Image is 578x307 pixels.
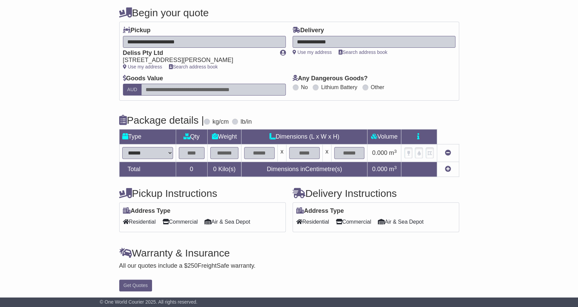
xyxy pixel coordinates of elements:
[394,149,397,154] sup: 3
[394,165,397,170] sup: 3
[240,118,252,126] label: lb/in
[169,64,218,69] a: Search address book
[176,129,207,144] td: Qty
[445,166,451,172] a: Add new item
[123,57,273,64] div: [STREET_ADDRESS][PERSON_NAME]
[367,129,401,144] td: Volume
[123,207,171,215] label: Address Type
[207,129,241,144] td: Weight
[389,149,397,156] span: m
[445,149,451,156] a: Remove this item
[293,27,324,34] label: Delivery
[371,84,384,90] label: Other
[119,188,286,199] h4: Pickup Instructions
[119,115,204,126] h4: Package details |
[123,84,142,96] label: AUD
[119,262,459,270] div: All our quotes include a $ FreightSafe warranty.
[119,247,459,259] h4: Warranty & Insurance
[163,217,198,227] span: Commercial
[339,49,387,55] a: Search address book
[278,144,286,162] td: x
[123,217,156,227] span: Residential
[119,7,459,18] h4: Begin your quote
[296,207,344,215] label: Address Type
[100,299,198,305] span: © One World Courier 2025. All rights reserved.
[123,27,151,34] label: Pickup
[119,280,152,291] button: Get Quotes
[241,129,367,144] td: Dimensions (L x W x H)
[188,262,198,269] span: 250
[389,166,397,172] span: m
[205,217,250,227] span: Air & Sea Depot
[207,162,241,177] td: Kilo(s)
[119,129,176,144] td: Type
[123,64,162,69] a: Use my address
[301,84,308,90] label: No
[296,217,329,227] span: Residential
[378,217,424,227] span: Air & Sea Depot
[212,118,229,126] label: kg/cm
[372,166,387,172] span: 0.000
[293,188,459,199] h4: Delivery Instructions
[293,75,368,82] label: Any Dangerous Goods?
[123,49,273,57] div: Deliss Pty Ltd
[176,162,207,177] td: 0
[123,75,163,82] label: Goods Value
[336,217,371,227] span: Commercial
[213,166,216,172] span: 0
[241,162,367,177] td: Dimensions in Centimetre(s)
[119,162,176,177] td: Total
[372,149,387,156] span: 0.000
[293,49,332,55] a: Use my address
[322,144,331,162] td: x
[321,84,357,90] label: Lithium Battery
